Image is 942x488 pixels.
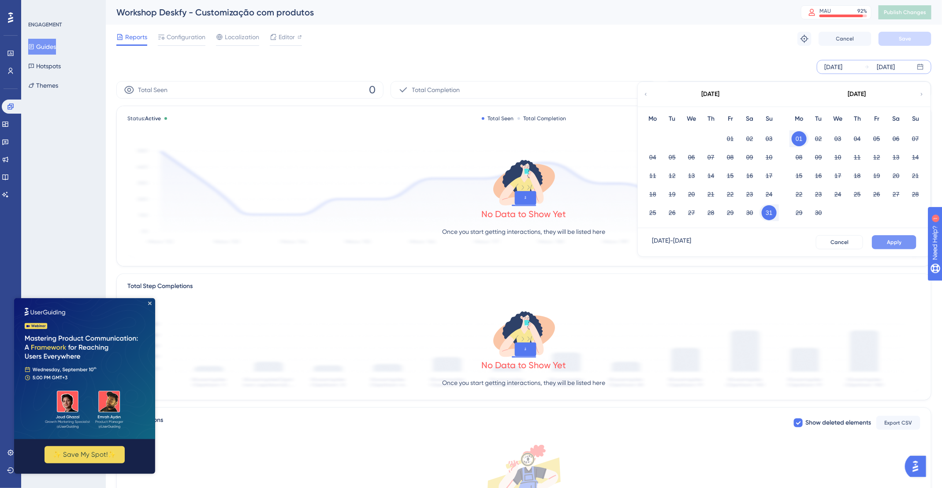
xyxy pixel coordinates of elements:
div: Workshop Deskfy - Customização com produtos [116,6,779,18]
div: Su [760,114,779,124]
button: 18 [850,168,865,183]
button: 18 [645,187,660,202]
div: MAU [819,7,831,15]
span: Publish Changes [884,9,926,16]
span: Reports [125,32,147,42]
button: 01 [792,131,807,146]
button: Apply [872,235,916,249]
div: Th [848,114,867,124]
span: Save [899,35,911,42]
button: 22 [723,187,738,202]
button: 26 [869,187,884,202]
button: Themes [28,78,58,93]
button: Publish Changes [879,5,931,19]
button: 30 [742,205,757,220]
button: 21 [908,168,923,183]
button: 21 [704,187,719,202]
span: Apply [887,239,901,246]
button: 04 [850,131,865,146]
button: Save [879,32,931,46]
div: [DATE] [848,89,866,100]
div: Mo [789,114,809,124]
span: Status: [127,115,161,122]
div: [DATE] [877,62,895,72]
button: 17 [762,168,777,183]
div: Tu [809,114,828,124]
button: 03 [762,131,777,146]
button: 07 [704,150,719,165]
span: Configuration [167,32,205,42]
div: ENGAGEMENT [28,21,62,28]
div: Mo [643,114,663,124]
span: Active [145,115,161,122]
button: 15 [792,168,807,183]
button: 24 [830,187,845,202]
div: Total Step Completions [127,281,193,292]
button: 29 [723,205,738,220]
span: Cancel [836,35,854,42]
div: [DATE] - [DATE] [652,235,691,249]
p: Once you start getting interactions, they will be listed here [443,226,606,237]
button: 19 [665,187,680,202]
span: Total Seen [138,85,168,95]
div: No Data to Show Yet [482,208,566,220]
span: Need Help? [21,2,55,13]
button: 06 [684,150,699,165]
button: 13 [684,168,699,183]
div: Fr [721,114,740,124]
button: 27 [684,205,699,220]
button: 05 [665,150,680,165]
button: 16 [742,168,757,183]
div: 1 [61,4,64,11]
button: 29 [792,205,807,220]
button: 08 [723,150,738,165]
button: 04 [645,150,660,165]
div: Tu [663,114,682,124]
button: 13 [889,150,904,165]
button: 12 [869,150,884,165]
button: 31 [762,205,777,220]
button: Export CSV [876,416,920,430]
div: Su [906,114,925,124]
button: 19 [869,168,884,183]
button: 10 [762,150,777,165]
button: 23 [811,187,826,202]
button: 05 [869,131,884,146]
button: 07 [908,131,923,146]
button: 15 [723,168,738,183]
button: 12 [665,168,680,183]
span: 0 [369,83,376,97]
button: 28 [704,205,719,220]
div: Total Seen [482,115,514,122]
button: 25 [645,205,660,220]
button: 26 [665,205,680,220]
div: [DATE] [702,89,720,100]
iframe: UserGuiding AI Assistant Launcher [905,453,931,480]
button: 28 [908,187,923,202]
button: 22 [792,187,807,202]
span: Show deleted elements [805,418,871,428]
div: We [828,114,848,124]
div: No Data to Show Yet [482,359,566,371]
span: Cancel [830,239,849,246]
button: 02 [811,131,826,146]
button: 10 [830,150,845,165]
div: 92 % [857,7,867,15]
button: 30 [811,205,826,220]
div: Close Preview [134,4,138,7]
button: ✨ Save My Spot!✨ [30,148,111,165]
p: Once you start getting interactions, they will be listed here [443,377,606,388]
button: 16 [811,168,826,183]
div: Fr [867,114,886,124]
button: 01 [723,131,738,146]
span: Total Completion [412,85,460,95]
button: 14 [908,150,923,165]
span: Localization [225,32,259,42]
button: 23 [742,187,757,202]
div: Sa [740,114,760,124]
button: 27 [889,187,904,202]
div: Total Completion [518,115,566,122]
button: Cancel [816,235,863,249]
button: 08 [792,150,807,165]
